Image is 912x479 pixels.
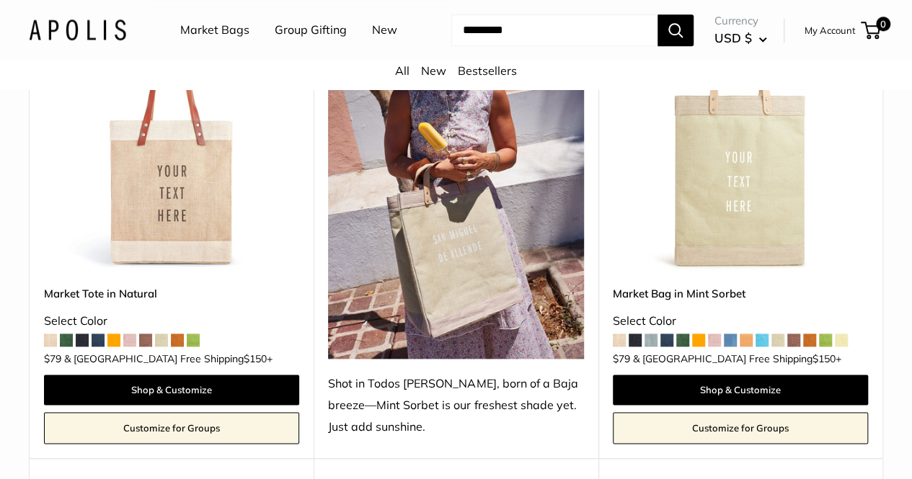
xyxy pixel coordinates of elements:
img: Apolis [29,19,126,40]
a: Market Bags [180,19,249,41]
div: Select Color [613,310,868,332]
span: $79 [44,352,61,365]
img: description_Make it yours with custom printed text. [44,15,299,270]
span: & [GEOGRAPHIC_DATA] Free Shipping + [633,354,841,364]
a: Customize for Groups [613,412,868,444]
a: All [395,63,409,78]
a: Bestsellers [458,63,517,78]
a: Market Tote in Natural [44,285,299,302]
a: My Account [805,22,856,39]
button: Search [658,14,694,46]
a: Market Bag in Mint SorbetMarket Bag in Mint Sorbet [613,15,868,270]
button: USD $ [714,27,767,50]
a: 0 [862,22,880,39]
div: Select Color [44,310,299,332]
span: & [GEOGRAPHIC_DATA] Free Shipping + [64,354,273,364]
span: $150 [244,352,267,365]
img: Market Bag in Mint Sorbet [613,15,868,270]
span: USD $ [714,30,752,45]
a: Shop & Customize [44,375,299,405]
a: Shop & Customize [613,375,868,405]
a: Group Gifting [275,19,347,41]
span: $150 [813,352,836,365]
span: Currency [714,11,767,31]
div: Shot in Todos [PERSON_NAME], born of a Baja breeze—Mint Sorbet is our freshest shade yet. Just ad... [328,373,583,438]
span: $79 [613,352,630,365]
span: 0 [876,17,890,31]
a: New [372,19,397,41]
a: Market Bag in Mint Sorbet [613,285,868,302]
a: Customize for Groups [44,412,299,444]
input: Search... [451,14,658,46]
a: description_Make it yours with custom printed text.description_The Original Market bag in its 4 n... [44,15,299,270]
img: Shot in Todos Santos, born of a Baja breeze—Mint Sorbet is our freshest shade yet. Just add sunsh... [328,15,583,359]
a: New [421,63,446,78]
